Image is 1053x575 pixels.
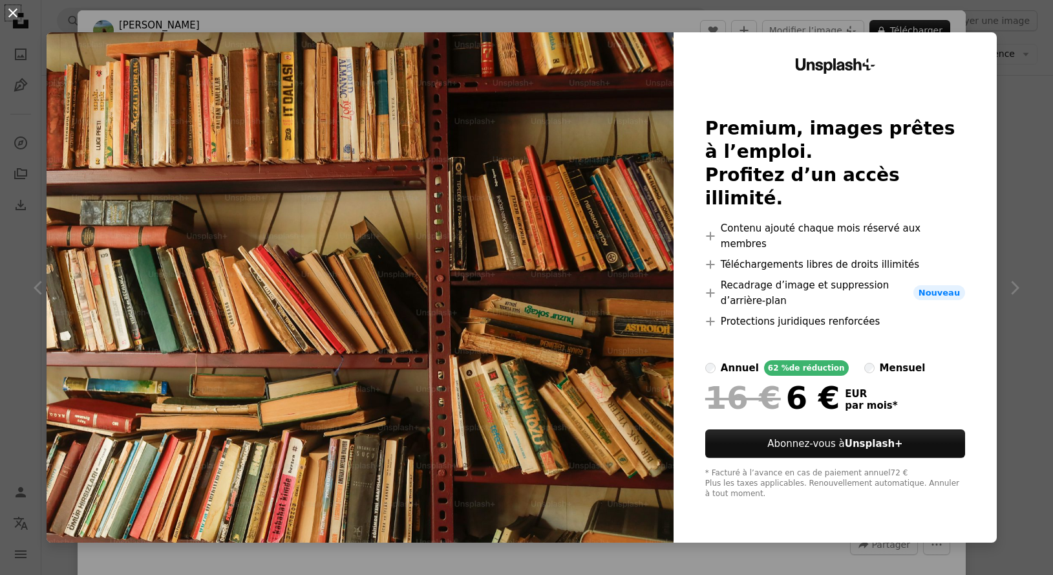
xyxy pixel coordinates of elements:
button: Abonnez-vous àUnsplash+ [705,429,965,458]
span: EUR [845,388,897,400]
div: 62 % de réduction [764,360,849,376]
div: annuel [721,360,759,376]
div: 6 € [705,381,840,415]
li: Recadrage d’image et suppression d’arrière-plan [705,277,965,309]
li: Contenu ajouté chaque mois réservé aux membres [705,221,965,252]
li: Protections juridiques renforcées [705,314,965,329]
h2: Premium, images prêtes à l’emploi. Profitez d’un accès illimité. [705,117,965,210]
span: Nouveau [913,285,965,301]
input: annuel62 %de réduction [705,363,716,373]
span: 16 € [705,381,781,415]
strong: Unsplash+ [845,438,903,450]
span: par mois * [845,400,897,411]
div: mensuel [880,360,926,376]
li: Téléchargements libres de droits illimités [705,257,965,272]
input: mensuel [864,363,875,373]
div: * Facturé à l’avance en cas de paiement annuel 72 € Plus les taxes applicables. Renouvellement au... [705,468,965,499]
